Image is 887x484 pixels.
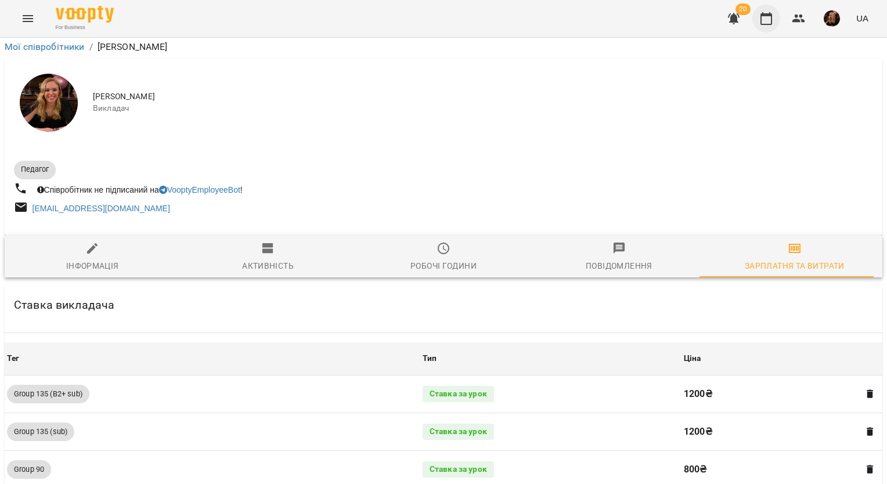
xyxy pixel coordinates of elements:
[93,103,873,114] span: Викладач
[682,342,882,375] th: Ціна
[852,8,873,29] button: UA
[159,185,240,194] a: VooptyEmployeeBot
[20,74,78,132] img: Завада Аня
[7,389,89,399] span: Group 135 (B2+ sub)
[423,424,494,440] div: Ставка за урок
[89,40,93,54] li: /
[863,387,878,402] button: Видалити
[735,3,751,15] span: 20
[14,296,114,314] h6: Ставка викладача
[5,40,882,54] nav: breadcrumb
[863,462,878,477] button: Видалити
[423,461,494,478] div: Ставка за урок
[420,342,682,375] th: Тип
[93,91,873,103] span: [PERSON_NAME]
[66,259,119,273] div: Інформація
[824,10,840,27] img: 019b2ef03b19e642901f9fba5a5c5a68.jpg
[423,386,494,402] div: Ставка за урок
[410,259,477,273] div: Робочі години
[33,204,170,213] a: [EMAIL_ADDRESS][DOMAIN_NAME]
[7,464,51,475] span: Group 90
[586,259,652,273] div: Повідомлення
[7,427,74,437] span: Group 135 (sub)
[14,164,56,175] span: Педагог
[242,259,294,273] div: Активність
[745,259,845,273] div: Зарплатня та Витрати
[56,6,114,23] img: Voopty Logo
[35,182,245,198] div: Співробітник не підписаний на !
[5,342,420,375] th: Тег
[5,41,85,52] a: Мої співробітники
[684,425,854,439] p: 1200 ₴
[14,5,42,32] button: Menu
[684,463,854,476] p: 800 ₴
[98,40,168,54] p: [PERSON_NAME]
[56,24,114,31] span: For Business
[684,387,854,401] p: 1200 ₴
[856,12,868,24] span: UA
[863,424,878,439] button: Видалити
